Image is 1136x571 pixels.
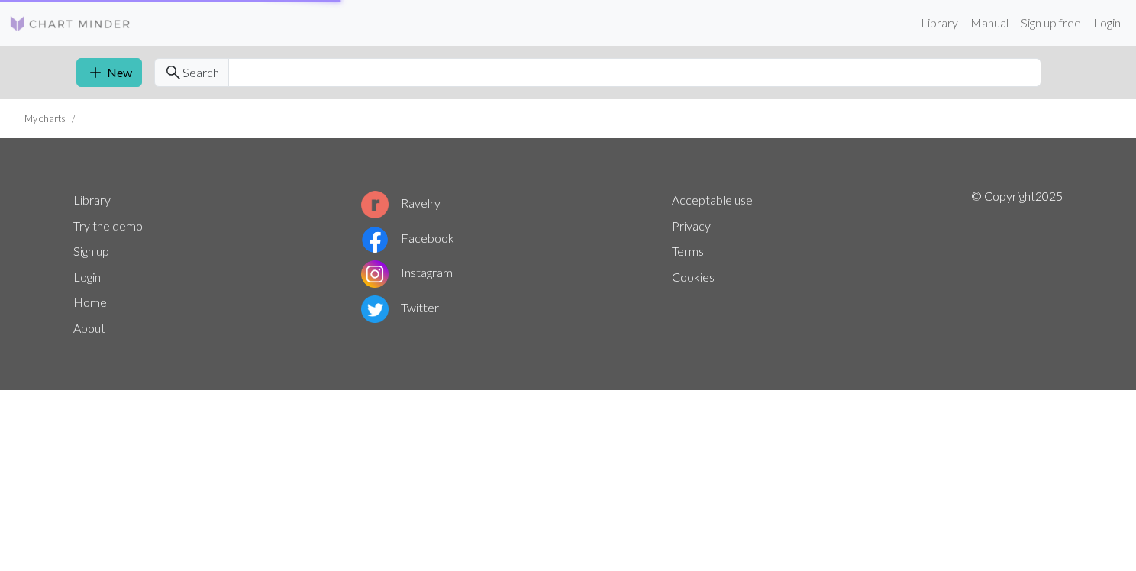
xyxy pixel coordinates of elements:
[73,244,109,258] a: Sign up
[964,8,1015,38] a: Manual
[361,300,439,315] a: Twitter
[73,218,143,233] a: Try the demo
[73,269,101,284] a: Login
[1015,8,1087,38] a: Sign up free
[361,195,441,210] a: Ravelry
[672,244,704,258] a: Terms
[164,62,182,83] span: search
[86,62,105,83] span: add
[672,192,753,207] a: Acceptable use
[73,295,107,309] a: Home
[24,111,66,126] li: My charts
[361,260,389,288] img: Instagram logo
[971,187,1063,341] p: © Copyright 2025
[915,8,964,38] a: Library
[76,58,142,87] a: New
[361,265,453,279] a: Instagram
[73,192,111,207] a: Library
[361,231,454,245] a: Facebook
[361,226,389,253] img: Facebook logo
[1087,8,1127,38] a: Login
[182,63,219,82] span: Search
[361,295,389,323] img: Twitter logo
[361,191,389,218] img: Ravelry logo
[73,321,105,335] a: About
[672,269,715,284] a: Cookies
[9,15,131,33] img: Logo
[672,218,711,233] a: Privacy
